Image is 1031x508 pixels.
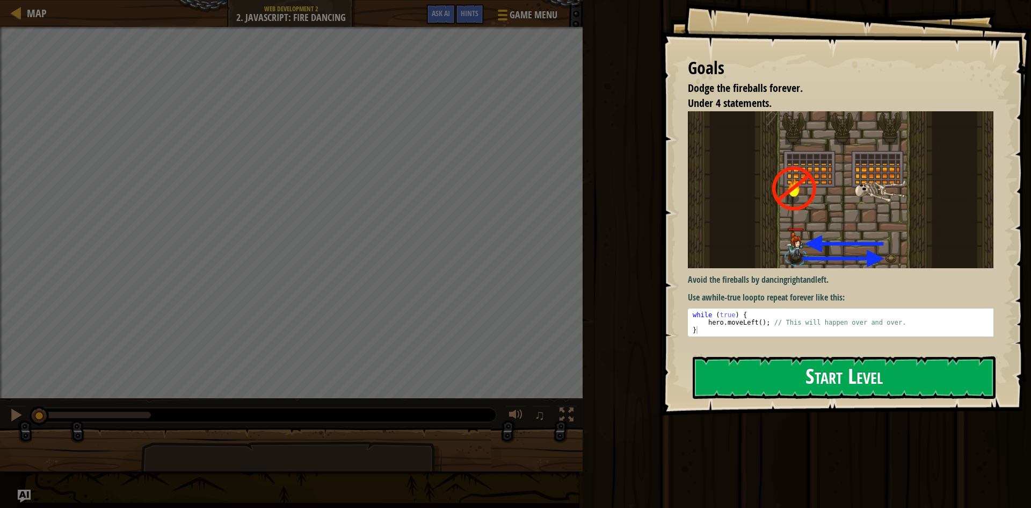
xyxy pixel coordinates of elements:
[815,274,826,285] strong: left
[688,96,772,110] span: Under 4 statements.
[18,490,31,503] button: Ask AI
[688,111,1001,268] img: Fire dancing
[556,405,577,427] button: Toggle fullscreen
[688,81,803,95] span: Dodge the fireballs forever.
[510,8,557,22] span: Game Menu
[787,274,803,285] strong: right
[688,56,993,81] div: Goals
[27,6,47,20] span: Map
[688,274,1001,286] p: Avoid the fireballs by dancing and .
[5,405,27,427] button: Ctrl + P: Pause
[534,407,545,423] span: ♫
[426,4,455,24] button: Ask AI
[532,405,550,427] button: ♫
[505,405,527,427] button: Adjust volume
[688,291,1001,304] p: Use a to repeat forever like this:
[693,356,996,399] button: Start Level
[674,81,991,96] li: Dodge the fireballs forever.
[674,96,991,111] li: Under 4 statements.
[21,6,47,20] a: Map
[706,291,758,303] strong: while-true loop
[489,4,564,30] button: Game Menu
[432,8,450,18] span: Ask AI
[461,8,478,18] span: Hints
